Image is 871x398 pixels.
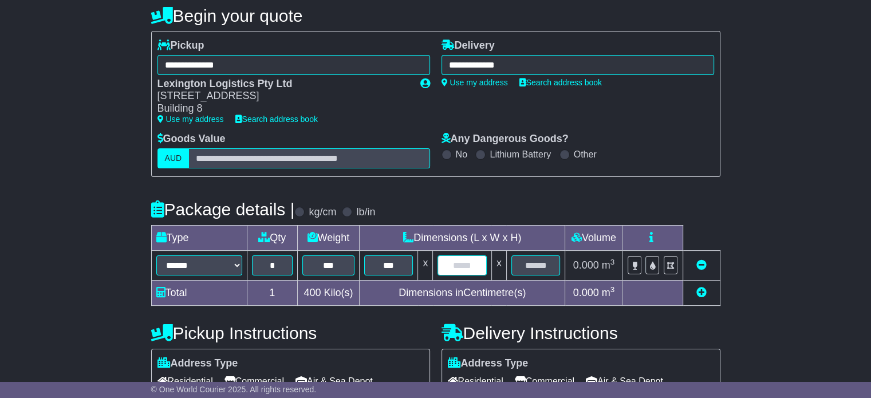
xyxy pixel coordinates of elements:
label: Other [574,149,597,160]
span: Air & Sea Depot [295,372,373,390]
span: m [602,287,615,298]
h4: Package details | [151,200,295,219]
td: 1 [247,280,297,305]
span: 400 [304,287,321,298]
span: Air & Sea Depot [586,372,663,390]
td: Total [151,280,247,305]
td: x [491,250,506,280]
span: Commercial [515,372,574,390]
a: Use my address [157,115,224,124]
h4: Pickup Instructions [151,324,430,342]
label: lb/in [356,206,375,219]
td: Weight [297,225,359,250]
span: © One World Courier 2025. All rights reserved. [151,385,317,394]
a: Search address book [519,78,602,87]
a: Remove this item [696,259,707,271]
td: Volume [565,225,622,250]
div: Building 8 [157,103,409,115]
label: No [456,149,467,160]
a: Use my address [442,78,508,87]
td: Kilo(s) [297,280,359,305]
td: Dimensions (L x W x H) [359,225,565,250]
label: Delivery [442,40,495,52]
label: Lithium Battery [490,149,551,160]
div: Lexington Logistics Pty Ltd [157,78,409,90]
sup: 3 [610,285,615,294]
span: Commercial [224,372,284,390]
label: kg/cm [309,206,336,219]
td: Qty [247,225,297,250]
h4: Begin your quote [151,6,720,25]
td: x [418,250,433,280]
label: Goods Value [157,133,226,145]
span: m [602,259,615,271]
a: Search address book [235,115,318,124]
span: 0.000 [573,259,599,271]
a: Add new item [696,287,707,298]
label: Any Dangerous Goods? [442,133,569,145]
sup: 3 [610,258,615,266]
label: Address Type [448,357,529,370]
span: 0.000 [573,287,599,298]
td: Dimensions in Centimetre(s) [359,280,565,305]
label: Pickup [157,40,204,52]
span: Residential [157,372,213,390]
td: Type [151,225,247,250]
h4: Delivery Instructions [442,324,720,342]
label: Address Type [157,357,238,370]
label: AUD [157,148,190,168]
span: Residential [448,372,503,390]
div: [STREET_ADDRESS] [157,90,409,103]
